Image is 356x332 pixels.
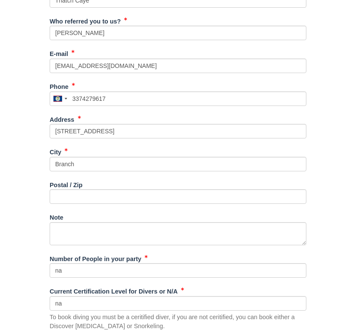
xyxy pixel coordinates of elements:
label: Note [50,210,63,222]
label: City [50,145,61,157]
label: Postal / Zip [50,178,83,190]
label: Phone [50,79,68,91]
label: Number of People in your party [50,252,141,264]
label: Current Certification Level for Divers or N/A [50,284,178,296]
p: To book diving you must be a ceritified diver, if you are not ceritified, you can book either a D... [50,313,306,330]
label: Address [50,112,74,124]
label: Who referred you to us? [50,14,121,26]
div: Belize: +501 [50,92,70,106]
label: E-mail [50,47,68,59]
